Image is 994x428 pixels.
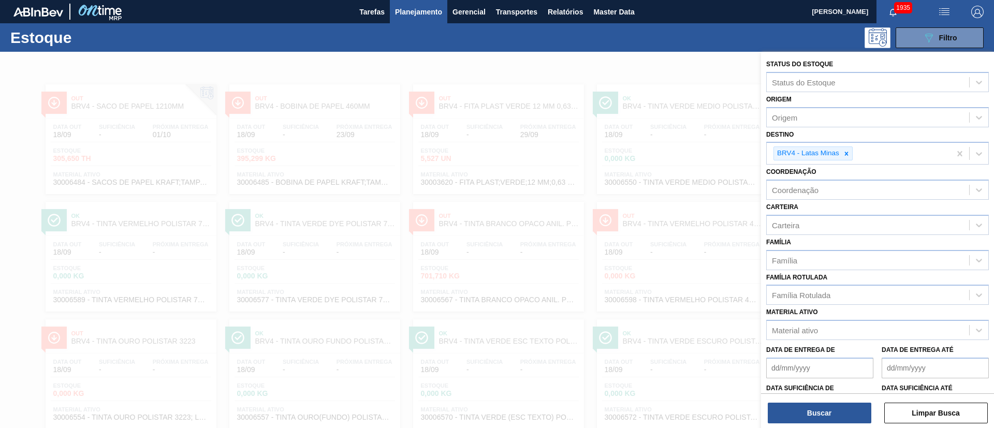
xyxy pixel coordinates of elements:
img: Logout [971,6,984,18]
label: Material ativo [766,308,818,316]
label: Destino [766,131,794,138]
button: Notificações [876,5,910,19]
label: Coordenação [766,168,816,175]
label: Carteira [766,203,798,211]
span: Planejamento [395,6,442,18]
input: dd/mm/yyyy [766,358,873,378]
h1: Estoque [10,32,165,43]
div: Carteira [772,220,799,229]
span: Master Data [593,6,634,18]
label: Data de Entrega até [882,346,954,353]
label: Status do Estoque [766,61,833,68]
span: Gerencial [452,6,486,18]
span: Transportes [496,6,537,18]
div: Pogramando: nenhum usuário selecionado [865,27,890,48]
img: TNhmsLtSVTkK8tSr43FrP2fwEKptu5GPRR3wAAAABJRU5ErkJggg== [13,7,63,17]
button: Filtro [896,27,984,48]
label: Origem [766,96,792,103]
div: Família [772,256,797,264]
input: dd/mm/yyyy [882,358,989,378]
div: Material ativo [772,326,818,335]
label: Família Rotulada [766,274,827,281]
span: Relatórios [548,6,583,18]
div: Coordenação [772,186,818,195]
label: Data suficiência até [882,385,953,392]
label: Data suficiência de [766,385,834,392]
img: userActions [938,6,951,18]
label: Data de Entrega de [766,346,835,353]
div: Status do Estoque [772,78,836,86]
span: 1935 [894,2,912,13]
span: Filtro [939,34,957,42]
label: Família [766,239,791,246]
div: BRV4 - Latas Minas [774,147,841,160]
div: Família Rotulada [772,291,830,300]
span: Tarefas [359,6,385,18]
div: Origem [772,113,797,122]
